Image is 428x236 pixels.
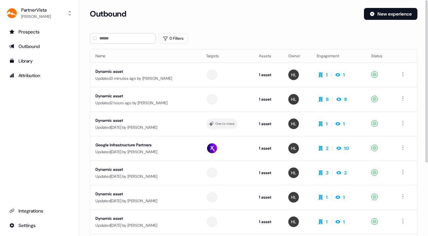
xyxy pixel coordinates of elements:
div: 1 [326,71,328,78]
div: Updated [DATE] by [PERSON_NAME] [95,149,196,155]
div: Updated [DATE] by [PERSON_NAME] [95,124,196,131]
button: PartnerVista[PERSON_NAME] [5,5,74,21]
div: Dynamic asset [95,93,196,99]
div: Dynamic asset [95,191,196,197]
th: Name [90,49,201,63]
a: Go to integrations [5,206,74,216]
a: Go to integrations [5,220,74,231]
div: Integrations [9,208,70,214]
img: Hondo [288,70,299,80]
img: Hondo [288,94,299,105]
div: 1 asset [259,71,278,78]
th: Engagement [311,49,366,63]
img: Hondo [288,118,299,129]
div: 1 asset [259,145,278,152]
div: 2 [326,169,329,176]
div: 2 [326,145,329,152]
div: 10 [344,145,349,152]
img: Hondo [288,216,299,227]
div: 1 asset [259,218,278,225]
div: 1 [343,194,345,201]
div: 8 [326,96,329,103]
div: Updated 3 minutes ago by [PERSON_NAME] [95,75,196,82]
div: Attribution [9,72,70,79]
div: Updated 2 hours ago by [PERSON_NAME] [95,100,196,106]
a: Go to templates [5,56,74,66]
div: 1 asset [259,169,278,176]
div: 1 [343,120,345,127]
div: Outbound [9,43,70,50]
div: Updated [DATE] by [PERSON_NAME] [95,198,196,204]
img: Hondo [288,167,299,178]
th: Owner [283,49,311,63]
div: Dynamic asset [95,117,196,124]
h3: Outbound [90,9,126,19]
button: New experience [364,8,417,20]
div: 1 asset [259,194,278,201]
div: Dynamic asset [95,166,196,173]
div: One to many [215,121,235,127]
div: 8 [344,96,347,103]
div: 1 [343,71,345,78]
div: Library [9,58,70,64]
th: Targets [201,49,254,63]
div: Updated [DATE] by [PERSON_NAME] [95,173,196,180]
div: [PERSON_NAME] [21,13,51,20]
div: 1 asset [259,120,278,127]
th: Assets [254,49,283,63]
div: Settings [9,222,70,229]
div: 1 asset [259,96,278,103]
div: 1 [326,194,328,201]
img: Hondo [288,192,299,203]
a: Go to attribution [5,70,74,81]
button: 0 Filters [159,33,188,44]
th: Status [366,49,394,63]
div: Google Infrastructure Partners [95,142,196,148]
a: Go to outbound experience [5,41,74,52]
div: 1 [326,120,328,127]
a: Go to prospects [5,26,74,37]
div: Dynamic asset [95,68,196,75]
img: Hondo [288,143,299,154]
div: 1 [343,218,345,225]
div: PartnerVista [21,7,51,13]
div: Dynamic asset [95,215,196,222]
div: 1 [326,218,328,225]
div: 2 [344,169,347,176]
div: Prospects [9,28,70,35]
div: Updated [DATE] by [PERSON_NAME] [95,222,196,229]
